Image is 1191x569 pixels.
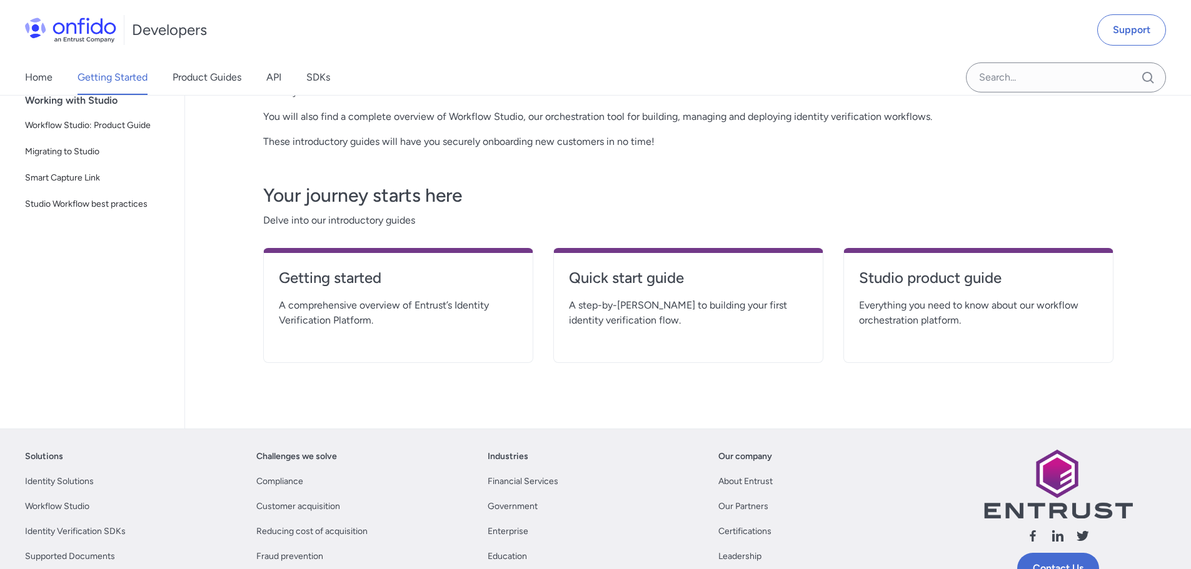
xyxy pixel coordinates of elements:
[132,20,207,40] h1: Developers
[569,298,808,328] span: A step-by-[PERSON_NAME] to building your first identity verification flow.
[25,60,53,95] a: Home
[1025,528,1040,548] a: Follow us facebook
[488,549,527,564] a: Education
[25,144,169,159] span: Migrating to Studio
[859,268,1098,298] a: Studio product guide
[279,298,518,328] span: A comprehensive overview of Entrust’s Identity Verification Platform.
[256,474,303,489] a: Compliance
[859,298,1098,328] span: Everything you need to know about our workflow orchestration platform.
[488,474,558,489] a: Financial Services
[256,549,323,564] a: Fraud prevention
[279,268,518,288] h4: Getting started
[25,171,169,186] span: Smart Capture Link
[718,524,771,539] a: Certifications
[20,113,174,138] a: Workflow Studio: Product Guide
[25,524,126,539] a: Identity Verification SDKs
[25,474,94,489] a: Identity Solutions
[983,449,1133,518] img: Entrust logo
[263,134,1113,149] p: These introductory guides will have you securely onboarding new customers in no time!
[569,268,808,288] h4: Quick start guide
[488,524,528,539] a: Enterprise
[966,62,1166,92] input: Onfido search input field
[173,60,241,95] a: Product Guides
[256,449,337,464] a: Challenges we solve
[20,166,174,190] a: Smart Capture Link
[306,60,330,95] a: SDKs
[569,268,808,298] a: Quick start guide
[1075,528,1090,548] a: Follow us X (Twitter)
[1050,528,1065,543] svg: Follow us linkedin
[25,17,116,42] img: Onfido Logo
[20,192,174,217] a: Studio Workflow best practices
[718,449,772,464] a: Our company
[266,60,281,95] a: API
[488,449,528,464] a: Industries
[718,549,761,564] a: Leadership
[25,449,63,464] a: Solutions
[25,118,169,133] span: Workflow Studio: Product Guide
[859,268,1098,288] h4: Studio product guide
[78,60,148,95] a: Getting Started
[263,183,1113,208] h3: Your journey starts here
[263,213,1113,228] span: Delve into our introductory guides
[25,88,179,113] div: Working with Studio
[718,474,773,489] a: About Entrust
[1097,14,1166,46] a: Support
[279,268,518,298] a: Getting started
[1025,528,1040,543] svg: Follow us facebook
[25,197,169,212] span: Studio Workflow best practices
[1075,528,1090,543] svg: Follow us X (Twitter)
[718,499,768,514] a: Our Partners
[20,139,174,164] a: Migrating to Studio
[25,549,115,564] a: Supported Documents
[256,499,340,514] a: Customer acquisition
[488,499,538,514] a: Government
[256,524,368,539] a: Reducing cost of acquisition
[25,499,89,514] a: Workflow Studio
[263,109,1113,124] p: You will also find a complete overview of Workflow Studio, our orchestration tool for building, m...
[1050,528,1065,548] a: Follow us linkedin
